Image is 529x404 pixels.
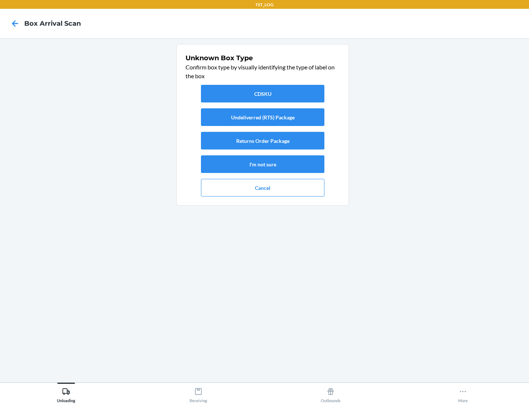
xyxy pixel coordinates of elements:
[132,383,264,403] button: Receiving
[201,155,324,173] button: I'm not sure
[255,1,274,8] p: TST_LOG
[201,179,324,196] button: Cancel
[321,385,341,403] div: Outbounds
[458,385,468,403] div: More
[57,385,75,403] div: Unloading
[190,385,207,403] div: Receiving
[186,53,340,63] h1: Unknown Box Type
[201,85,324,102] button: CDSKU
[201,132,324,149] button: Returns Order Package
[24,19,81,28] h4: Box Arrival Scan
[397,383,529,403] button: More
[201,108,324,126] button: Undeliverred (RTS) Package
[264,383,397,403] button: Outbounds
[186,63,340,80] p: Confirm box type by visually identifying the type of label on the box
